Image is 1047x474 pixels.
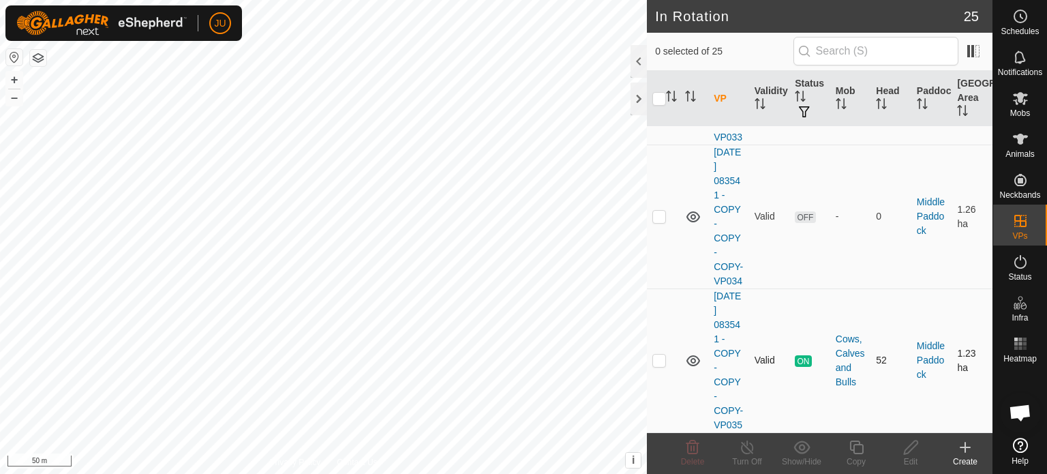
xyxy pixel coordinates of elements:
th: Status [789,71,830,127]
span: JU [214,16,226,31]
td: 0 [870,145,911,288]
span: i [632,454,635,466]
td: 1.23 ha [952,288,992,432]
span: Notifications [998,68,1042,76]
span: VPs [1012,232,1027,240]
p-sorticon: Activate to sort [957,107,968,118]
button: i [626,453,641,468]
p-sorticon: Activate to sort [685,93,696,104]
p-sorticon: Activate to sort [836,100,847,111]
div: Create [938,456,992,468]
p-sorticon: Activate to sort [917,100,928,111]
a: [DATE] 083541 - COPY - COPY - COPY-VP034 [714,147,743,286]
th: Validity [749,71,790,127]
div: Show/Hide [774,456,829,468]
th: [GEOGRAPHIC_DATA] Area [952,71,992,127]
button: Map Layers [30,50,46,66]
div: Turn Off [720,456,774,468]
th: Head [870,71,911,127]
div: Copy [829,456,883,468]
div: Cows, Calves and Bulls [836,332,866,389]
p-sorticon: Activate to sort [876,100,887,111]
span: OFF [795,211,815,223]
span: Heatmap [1003,355,1037,363]
span: Help [1012,457,1029,465]
input: Search (S) [793,37,958,65]
th: VP [708,71,749,127]
p-sorticon: Activate to sort [795,93,806,104]
td: Valid [749,288,790,432]
button: + [6,72,22,88]
span: Schedules [1001,27,1039,35]
td: 1.26 ha [952,145,992,288]
p-sorticon: Activate to sort [755,100,765,111]
a: Contact Us [337,456,377,469]
a: Privacy Policy [270,456,321,469]
div: Open chat [1000,392,1041,433]
th: Paddock [911,71,952,127]
span: Mobs [1010,109,1030,117]
a: [DATE] 083541 - COPY - COPY - COPY-VP033 [714,3,743,143]
span: ON [795,355,811,367]
span: Neckbands [999,191,1040,199]
td: Valid [749,145,790,288]
a: Middle Paddock [917,196,945,236]
span: Status [1008,273,1031,281]
span: 0 selected of 25 [655,44,793,59]
span: Delete [681,457,705,466]
a: Middle Paddock [917,340,945,380]
th: Mob [830,71,871,127]
span: 25 [964,6,979,27]
a: Help [993,432,1047,471]
a: [DATE] 083541 - COPY - COPY - COPY-VP035 [714,291,743,430]
button: Reset Map [6,49,22,65]
div: - [836,209,866,224]
button: – [6,89,22,106]
img: Gallagher Logo [16,11,187,35]
span: Infra [1012,314,1028,322]
p-sorticon: Activate to sort [666,93,677,104]
h2: In Rotation [655,8,964,25]
span: Animals [1005,150,1035,158]
div: Edit [883,456,938,468]
td: 52 [870,288,911,432]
